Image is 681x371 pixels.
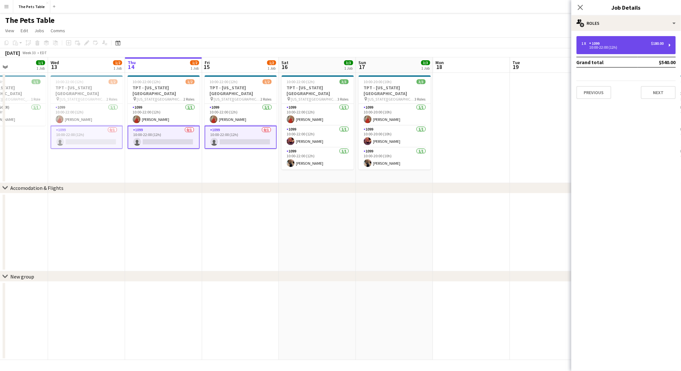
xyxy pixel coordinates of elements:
span: 1/2 [263,79,272,84]
span: 1/1 [32,79,41,84]
span: 14 [127,63,136,71]
span: 3 Roles [338,97,349,102]
span: 2 Roles [261,97,272,102]
span: 1/2 [267,60,276,65]
span: 13 [50,63,59,71]
span: 3/3 [340,79,349,84]
app-job-card: 10:00-22:00 (12h)1/2TPT - [US_STATE][GEOGRAPHIC_DATA] [US_STATE][GEOGRAPHIC_DATA]2 Roles10991/110... [128,75,200,149]
a: Jobs [32,26,47,35]
a: Edit [18,26,31,35]
span: 15 [204,63,210,71]
app-card-role: 10991/110:00-22:00 (12h)[PERSON_NAME] [205,104,277,126]
app-card-role: 10991/110:00-22:00 (12h)[PERSON_NAME] [282,148,354,170]
span: 2 Roles [107,97,118,102]
app-card-role: 10991/110:00-22:00 (12h)[PERSON_NAME] [282,104,354,126]
span: Fri [205,60,210,65]
app-job-card: 10:00-22:00 (12h)1/2TPT - [US_STATE][GEOGRAPHIC_DATA] [US_STATE][GEOGRAPHIC_DATA]2 Roles10991/110... [51,75,123,149]
app-card-role: 10991/110:00-20:00 (10h)[PERSON_NAME] [359,148,431,170]
app-card-role: 10991/110:00-22:00 (12h)[PERSON_NAME] [51,104,123,126]
span: 16 [281,63,289,71]
span: 19 [512,63,520,71]
div: 1 Job [422,66,430,71]
span: [US_STATE][GEOGRAPHIC_DATA] [60,97,107,102]
span: Comms [51,28,65,34]
span: 10:00-22:00 (12h) [287,79,315,84]
h3: TPT - [US_STATE][GEOGRAPHIC_DATA] [359,85,431,96]
div: 1099 [589,41,602,46]
span: 1/1 [36,60,45,65]
span: Edit [21,28,28,34]
div: Accomodation & Flights [10,185,63,191]
span: 1/2 [186,79,195,84]
span: 3/3 [421,60,430,65]
app-card-role: 10990/110:00-22:00 (12h) [128,126,200,149]
app-card-role: 10991/110:00-20:00 (10h)[PERSON_NAME] [359,104,431,126]
span: Sat [282,60,289,65]
button: Next [641,86,676,99]
button: The Pets Table [13,0,50,13]
app-job-card: 10:00-22:00 (12h)3/3TPT - [US_STATE][GEOGRAPHIC_DATA] [US_STATE][GEOGRAPHIC_DATA]3 Roles10991/110... [282,75,354,170]
div: EDT [40,50,47,55]
button: Previous [577,86,611,99]
span: 1/2 [109,79,118,84]
app-card-role: 10991/110:00-20:00 (10h)[PERSON_NAME] [359,126,431,148]
app-card-role: 10991/110:00-22:00 (12h)[PERSON_NAME] [128,104,200,126]
span: 17 [358,63,366,71]
span: Sun [359,60,366,65]
td: $540.00 [638,57,676,67]
span: Wed [51,60,59,65]
span: View [5,28,14,34]
span: 18 [435,63,444,71]
td: Grand total [577,57,638,67]
h1: The Pets Table [5,15,54,25]
div: 1 Job [36,66,45,71]
div: 1 Job [113,66,122,71]
span: [US_STATE][GEOGRAPHIC_DATA] [137,97,184,102]
div: New group [10,273,34,280]
span: Thu [128,60,136,65]
span: 1 Role [31,97,41,102]
div: 10:00-22:00 (12h) [582,46,664,49]
div: 1 Job [190,66,199,71]
span: [US_STATE][GEOGRAPHIC_DATA] [368,97,415,102]
span: 10:00-20:00 (10h) [364,79,392,84]
span: 3 Roles [415,97,426,102]
span: Tue [513,60,520,65]
span: 1/2 [113,60,122,65]
div: 1 Job [268,66,276,71]
span: 10:00-22:00 (12h) [133,79,161,84]
app-card-role: 10991/110:00-22:00 (12h)[PERSON_NAME] [282,126,354,148]
div: Roles [571,15,681,31]
h3: TPT - [US_STATE][GEOGRAPHIC_DATA] [128,85,200,96]
app-card-role: 10990/110:00-22:00 (12h) [205,126,277,149]
span: Week 33 [21,50,37,55]
span: Mon [436,60,444,65]
span: 3/3 [417,79,426,84]
app-job-card: 10:00-20:00 (10h)3/3TPT - [US_STATE][GEOGRAPHIC_DATA] [US_STATE][GEOGRAPHIC_DATA]3 Roles10991/110... [359,75,431,170]
div: $180.00 [651,41,664,46]
h3: TPT - [US_STATE][GEOGRAPHIC_DATA] [205,85,277,96]
span: [US_STATE][GEOGRAPHIC_DATA] [214,97,261,102]
span: 10:00-22:00 (12h) [210,79,238,84]
span: 3/3 [344,60,353,65]
a: View [3,26,17,35]
h3: TPT - [US_STATE][GEOGRAPHIC_DATA] [282,85,354,96]
span: 10:00-22:00 (12h) [56,79,84,84]
div: 1 Job [345,66,353,71]
app-job-card: 10:00-22:00 (12h)1/2TPT - [US_STATE][GEOGRAPHIC_DATA] [US_STATE][GEOGRAPHIC_DATA]2 Roles10991/110... [205,75,277,149]
a: Comms [48,26,68,35]
span: 2 Roles [184,97,195,102]
span: 1/2 [190,60,199,65]
h3: Job Details [571,3,681,12]
app-card-role: 10990/110:00-22:00 (12h) [51,126,123,149]
span: [US_STATE][GEOGRAPHIC_DATA] [291,97,338,102]
div: [DATE] [5,50,20,56]
h3: TPT - [US_STATE][GEOGRAPHIC_DATA] [51,85,123,96]
div: 1 x [582,41,589,46]
span: Jobs [34,28,44,34]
